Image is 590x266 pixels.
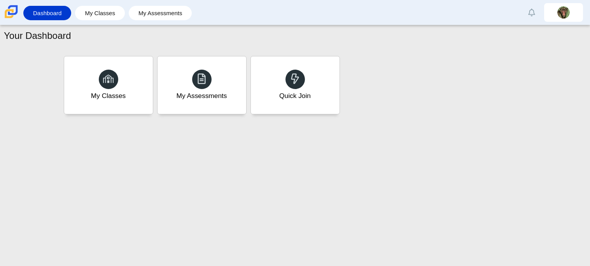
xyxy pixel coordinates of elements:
a: Quick Join [250,56,340,114]
a: My Classes [64,56,153,114]
a: My Classes [79,6,121,20]
a: My Assessments [157,56,247,114]
div: Quick Join [279,91,311,101]
div: My Classes [91,91,126,101]
img: Carmen School of Science & Technology [3,3,19,20]
h1: Your Dashboard [4,29,71,42]
a: My Assessments [133,6,188,20]
a: edwin.rivera.ZiwR8R [544,3,583,22]
a: Dashboard [27,6,67,20]
div: My Assessments [177,91,227,101]
a: Alerts [523,4,540,21]
img: edwin.rivera.ZiwR8R [557,6,570,19]
a: Carmen School of Science & Technology [3,14,19,21]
